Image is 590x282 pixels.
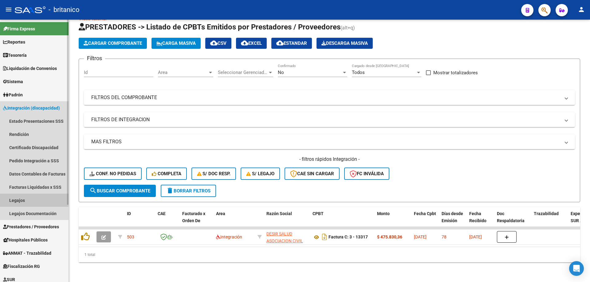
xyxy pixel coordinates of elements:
span: Hospitales Públicos [3,237,48,243]
button: Estandar [271,38,312,49]
datatable-header-cell: Fecha Recibido [467,207,494,234]
button: Buscar Comprobante [84,185,156,197]
mat-icon: cloud_download [210,39,218,47]
span: Tesorería [3,52,27,59]
span: Facturado x Orden De [182,211,205,223]
span: Sistema [3,78,23,85]
mat-icon: search [89,187,97,194]
mat-icon: person [578,6,585,13]
datatable-header-cell: Trazabilidad [531,207,568,234]
span: Borrar Filtros [166,188,210,194]
datatable-header-cell: Facturado x Orden De [180,207,214,234]
mat-icon: delete [166,187,174,194]
datatable-header-cell: Días desde Emisión [439,207,467,234]
button: Completa [146,168,187,180]
span: Todos [352,70,365,75]
mat-icon: cloud_download [241,39,248,47]
h3: Filtros [84,54,105,63]
span: Descarga Masiva [321,41,368,46]
datatable-header-cell: ID [124,207,155,234]
span: Buscar Comprobante [89,188,150,194]
span: ID [127,211,131,216]
span: Seleccionar Gerenciador [218,70,268,75]
button: Carga Masiva [151,38,201,49]
div: 1 total [79,247,580,262]
span: Liquidación de Convenios [3,65,57,72]
mat-icon: cloud_download [276,39,284,47]
span: Carga Masiva [156,41,196,46]
span: Monto [377,211,390,216]
span: CSV [210,41,226,46]
i: Descargar documento [321,232,328,242]
datatable-header-cell: Area [214,207,255,234]
button: EXCEL [236,38,267,49]
app-download-masive: Descarga masiva de comprobantes (adjuntos) [317,38,373,49]
button: CSV [205,38,231,49]
span: EXCEL [241,41,262,46]
button: S/ Doc Resp. [191,168,236,180]
mat-icon: menu [5,6,12,13]
datatable-header-cell: Doc Respaldatoria [494,207,531,234]
span: Fiscalización RG [3,263,40,270]
mat-expansion-panel-header: FILTROS DE INTEGRACION [84,112,575,127]
span: Completa [152,171,181,176]
span: Doc Respaldatoria [497,211,525,223]
span: Cargar Comprobante [84,41,142,46]
strong: Factura C: 3 - 13317 [328,235,368,240]
button: Borrar Filtros [161,185,216,197]
button: Cargar Comprobante [79,38,147,49]
mat-expansion-panel-header: FILTROS DEL COMPROBANTE [84,90,575,105]
span: Estandar [276,41,307,46]
span: [DATE] [414,234,427,239]
button: Descarga Masiva [317,38,373,49]
span: Area [158,70,208,75]
datatable-header-cell: Razón Social [264,207,310,234]
button: CAE SIN CARGAR [285,168,340,180]
span: S/ Doc Resp. [197,171,231,176]
span: Fecha Cpbt [414,211,436,216]
datatable-header-cell: CAE [155,207,180,234]
button: FC Inválida [344,168,389,180]
span: Prestadores / Proveedores [3,223,59,230]
div: 30714709344 [266,230,308,243]
span: Mostrar totalizadores [433,69,478,76]
datatable-header-cell: CPBT [310,207,375,234]
mat-expansion-panel-header: MAS FILTROS [84,134,575,149]
mat-panel-title: FILTROS DEL COMPROBANTE [91,94,560,101]
span: ANMAT - Trazabilidad [3,250,51,257]
span: PRESTADORES -> Listado de CPBTs Emitidos por Prestadores / Proveedores [79,23,340,31]
span: [DATE] [469,234,482,239]
span: (alt+q) [340,25,355,31]
span: Padrón [3,91,23,98]
span: FC Inválida [350,171,384,176]
span: Firma Express [3,25,35,32]
span: 78 [442,234,446,239]
span: Conf. no pedidas [89,171,136,176]
button: Conf. no pedidas [84,168,142,180]
span: 503 [127,234,134,239]
span: CPBT [313,211,324,216]
span: Fecha Recibido [469,211,486,223]
datatable-header-cell: Fecha Cpbt [411,207,439,234]
button: S/ legajo [241,168,280,180]
span: Días desde Emisión [442,211,463,223]
span: Area [216,211,225,216]
mat-panel-title: FILTROS DE INTEGRACION [91,116,560,123]
span: S/ legajo [246,171,274,176]
span: Trazabilidad [534,211,559,216]
span: Razón Social [266,211,292,216]
strong: $ 475.830,36 [377,234,402,239]
span: DESIR SALUD ASOCIACION CIVIL [266,231,303,243]
span: CAE SIN CARGAR [290,171,334,176]
div: Open Intercom Messenger [569,261,584,276]
mat-panel-title: MAS FILTROS [91,138,560,145]
span: Integración (discapacidad) [3,105,60,111]
span: Reportes [3,39,25,45]
h4: - filtros rápidos Integración - [84,156,575,163]
datatable-header-cell: Monto [375,207,411,234]
span: No [278,70,284,75]
span: - britanico [49,3,80,17]
span: Integración [216,234,242,239]
span: CAE [158,211,166,216]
